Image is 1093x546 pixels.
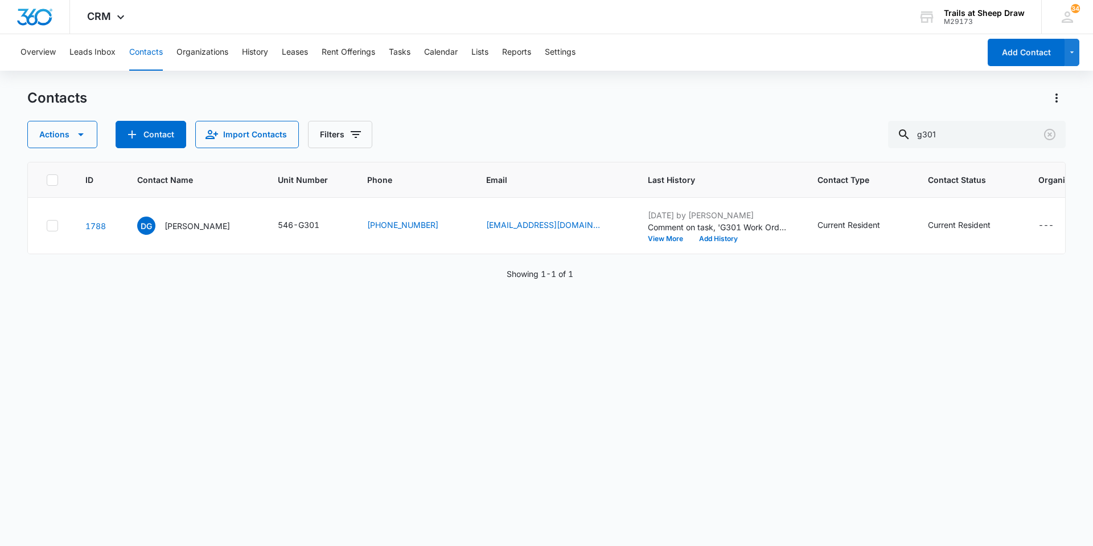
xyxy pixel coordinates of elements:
div: Phone - 785-393-9486 - Select to Edit Field [367,219,459,233]
button: Actions [1047,89,1066,107]
p: [DATE] by [PERSON_NAME] [648,209,790,221]
button: History [242,34,268,71]
button: View More [648,235,691,242]
button: Clear [1041,125,1059,144]
span: Contact Status [928,174,995,186]
button: Tasks [389,34,410,71]
span: DG [137,217,155,235]
div: notifications count [1071,4,1080,13]
div: Current Resident [817,219,880,231]
button: Rent Offerings [322,34,375,71]
span: CRM [87,10,111,22]
div: Unit Number - 546-G301 - Select to Edit Field [278,219,340,233]
div: Organization - - Select to Edit Field [1038,219,1074,233]
input: Search Contacts [888,121,1066,148]
div: Contact Status - Current Resident - Select to Edit Field [928,219,1011,233]
div: Contact Type - Current Resident - Select to Edit Field [817,219,901,233]
span: Unit Number [278,174,340,186]
p: Comment on task, 'G301 Work Order ' "Didn’t have the blinds at the shop getting them from the sto... [648,221,790,233]
button: Reports [502,34,531,71]
a: Navigate to contact details page for Dorian Green [85,221,106,231]
button: Organizations [176,34,228,71]
button: Add Contact [116,121,186,148]
span: Contact Type [817,174,884,186]
div: account id [944,18,1025,26]
div: Current Resident [928,219,991,231]
div: Contact Name - Dorian Green - Select to Edit Field [137,217,250,235]
span: Contact Name [137,174,234,186]
button: Contacts [129,34,163,71]
span: Phone [367,174,442,186]
button: Calendar [424,34,458,71]
a: [PHONE_NUMBER] [367,219,438,231]
button: Actions [27,121,97,148]
div: Email - dgreen2232@yahoo.com - Select to Edit Field [486,219,621,233]
button: Import Contacts [195,121,299,148]
h1: Contacts [27,89,87,107]
p: Showing 1-1 of 1 [507,268,573,280]
button: Lists [471,34,488,71]
span: Email [486,174,604,186]
p: [PERSON_NAME] [165,220,230,232]
button: Leases [282,34,308,71]
div: --- [1038,219,1054,233]
span: Organization [1038,174,1090,186]
button: Overview [20,34,56,71]
span: 34 [1071,4,1080,13]
button: Add Contact [988,39,1065,66]
span: Last History [648,174,774,186]
div: 546-G301 [278,219,319,231]
a: [EMAIL_ADDRESS][DOMAIN_NAME] [486,219,600,231]
span: ID [85,174,93,186]
button: Add History [691,235,746,242]
div: account name [944,9,1025,18]
button: Filters [308,121,372,148]
button: Leads Inbox [69,34,116,71]
button: Settings [545,34,576,71]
